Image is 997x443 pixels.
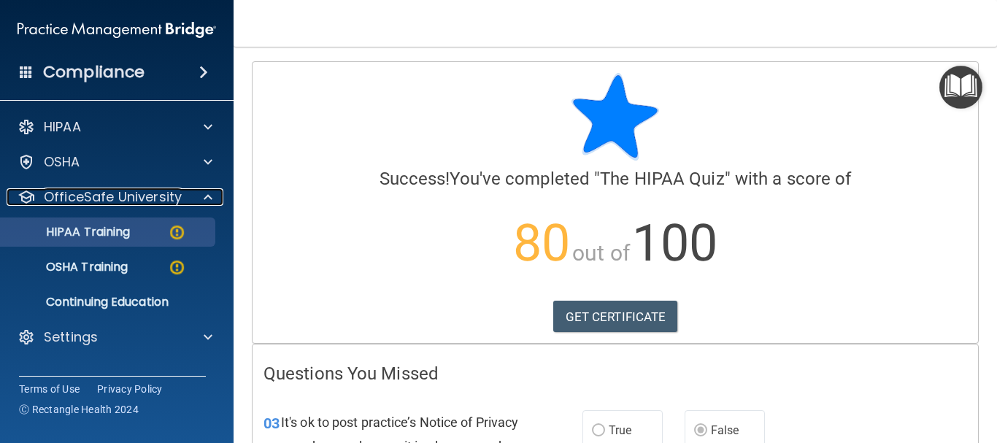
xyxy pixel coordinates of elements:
[18,188,212,206] a: OfficeSafe University
[44,153,80,171] p: OSHA
[632,213,717,273] span: 100
[609,423,631,437] span: True
[592,425,605,436] input: True
[19,402,139,417] span: Ⓒ Rectangle Health 2024
[9,295,209,309] p: Continuing Education
[711,423,739,437] span: False
[97,382,163,396] a: Privacy Policy
[43,62,145,82] h4: Compliance
[168,258,186,277] img: warning-circle.0cc9ac19.png
[263,169,967,188] h4: You've completed " " with a score of
[571,73,659,161] img: blue-star-rounded.9d042014.png
[44,328,98,346] p: Settings
[18,328,212,346] a: Settings
[18,118,212,136] a: HIPAA
[380,169,450,189] span: Success!
[572,240,630,266] span: out of
[553,301,678,333] a: GET CERTIFICATE
[18,15,216,45] img: PMB logo
[263,415,280,432] span: 03
[939,66,982,109] button: Open Resource Center
[44,188,182,206] p: OfficeSafe University
[9,225,130,239] p: HIPAA Training
[44,118,81,136] p: HIPAA
[18,153,212,171] a: OSHA
[9,260,128,274] p: OSHA Training
[19,382,80,396] a: Terms of Use
[513,213,570,273] span: 80
[263,364,967,383] h4: Questions You Missed
[168,223,186,242] img: warning-circle.0cc9ac19.png
[694,425,707,436] input: False
[600,169,724,189] span: The HIPAA Quiz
